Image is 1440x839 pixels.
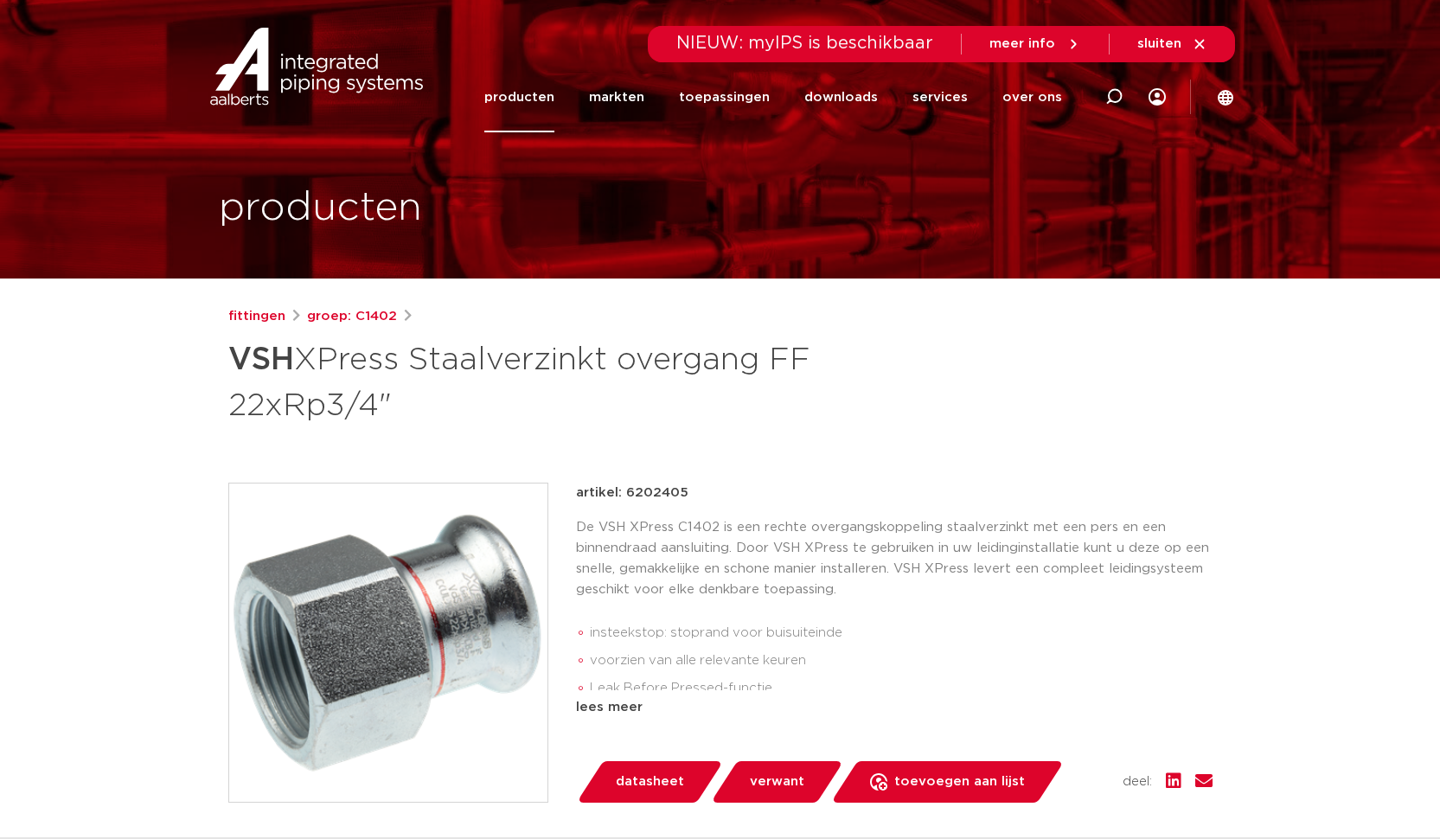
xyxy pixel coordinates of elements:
h1: producten [219,181,422,236]
a: datasheet [576,761,723,803]
a: services [912,62,968,132]
a: meer info [989,36,1081,52]
a: verwant [710,761,843,803]
span: datasheet [616,768,684,796]
img: Product Image for VSH XPress Staalverzinkt overgang FF 22xRp3/4" [229,484,547,802]
li: voorzien van alle relevante keuren [590,647,1213,675]
h1: XPress Staalverzinkt overgang FF 22xRp3/4" [228,334,878,427]
a: toepassingen [679,62,770,132]
span: deel: [1123,772,1152,792]
nav: Menu [484,62,1062,132]
a: over ons [1002,62,1062,132]
a: producten [484,62,554,132]
a: downloads [804,62,878,132]
a: markten [589,62,644,132]
span: NIEUW: myIPS is beschikbaar [676,35,933,52]
span: meer info [989,37,1055,50]
p: artikel: 6202405 [576,483,688,503]
a: groep: C1402 [307,306,397,327]
strong: VSH [228,344,294,375]
a: sluiten [1137,36,1207,52]
li: Leak Before Pressed-functie [590,675,1213,702]
p: De VSH XPress C1402 is een rechte overgangskoppeling staalverzinkt met een pers en een binnendraa... [576,517,1213,600]
div: lees meer [576,697,1213,718]
a: fittingen [228,306,285,327]
li: insteekstop: stoprand voor buisuiteinde [590,619,1213,647]
span: verwant [750,768,804,796]
span: toevoegen aan lijst [894,768,1025,796]
span: sluiten [1137,37,1181,50]
div: my IPS [1149,62,1166,132]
